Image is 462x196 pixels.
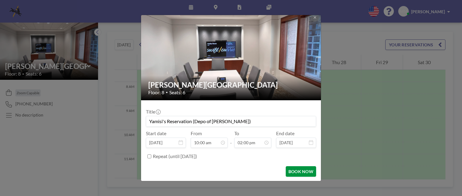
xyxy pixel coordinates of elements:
label: Title [146,109,160,115]
h2: [PERSON_NAME][GEOGRAPHIC_DATA] [148,80,314,89]
span: • [166,90,168,95]
span: - [230,132,232,146]
label: Start date [146,130,166,136]
label: End date [276,130,294,136]
label: From [191,130,202,136]
span: Seats: 6 [169,89,185,95]
span: Floor: 8 [148,89,164,95]
input: Melissa's reservation [146,116,316,126]
label: To [234,130,239,136]
label: Repeat (until [DATE]) [153,153,197,159]
button: BOOK NOW [286,166,316,177]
